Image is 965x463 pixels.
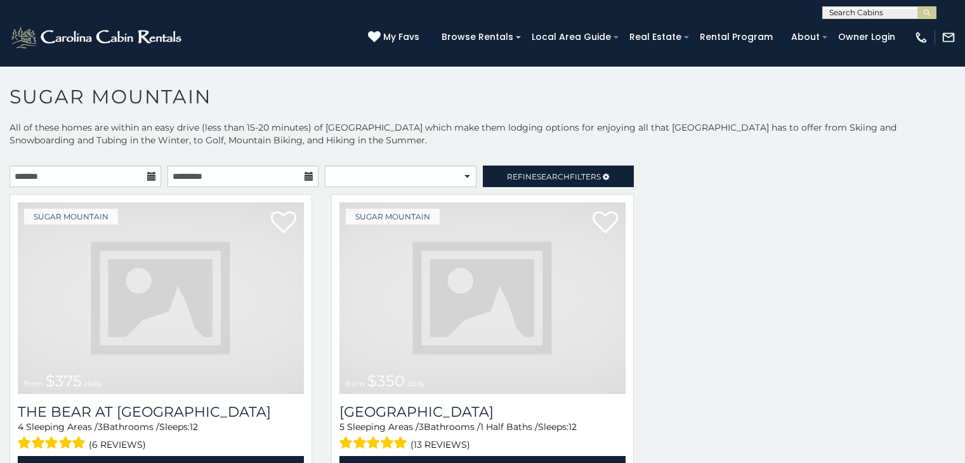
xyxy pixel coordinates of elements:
h3: Grouse Moor Lodge [339,403,626,421]
img: phone-regular-white.png [914,30,928,44]
span: from [346,379,365,388]
a: The Bear At [GEOGRAPHIC_DATA] [18,403,304,421]
span: Refine Filters [507,172,601,181]
span: 12 [190,421,198,433]
a: Sugar Mountain [24,209,118,225]
a: from $350 daily [339,202,626,394]
img: dummy-image.jpg [18,202,304,394]
a: from $375 daily [18,202,304,394]
a: RefineSearchFilters [483,166,634,187]
span: from [24,379,43,388]
span: (13 reviews) [410,436,470,453]
a: My Favs [368,30,423,44]
span: 5 [339,421,345,433]
a: About [785,27,826,47]
img: dummy-image.jpg [339,202,626,394]
a: Add to favorites [593,210,618,237]
span: 3 [98,421,103,433]
a: Browse Rentals [435,27,520,47]
a: Add to favorites [271,210,296,237]
a: Real Estate [623,27,688,47]
span: daily [407,379,425,388]
span: $375 [46,372,82,390]
a: Rental Program [693,27,779,47]
a: Owner Login [832,27,902,47]
img: White-1-2.png [10,25,185,50]
h3: The Bear At Sugar Mountain [18,403,304,421]
span: My Favs [383,30,419,44]
a: [GEOGRAPHIC_DATA] [339,403,626,421]
span: (6 reviews) [89,436,146,453]
span: Search [537,172,570,181]
a: Sugar Mountain [346,209,440,225]
span: $350 [367,372,405,390]
span: 12 [568,421,577,433]
span: 1 Half Baths / [480,421,538,433]
a: Local Area Guide [525,27,617,47]
span: 3 [419,421,424,433]
div: Sleeping Areas / Bathrooms / Sleeps: [339,421,626,453]
span: 4 [18,421,23,433]
img: mail-regular-white.png [942,30,955,44]
span: daily [84,379,102,388]
div: Sleeping Areas / Bathrooms / Sleeps: [18,421,304,453]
